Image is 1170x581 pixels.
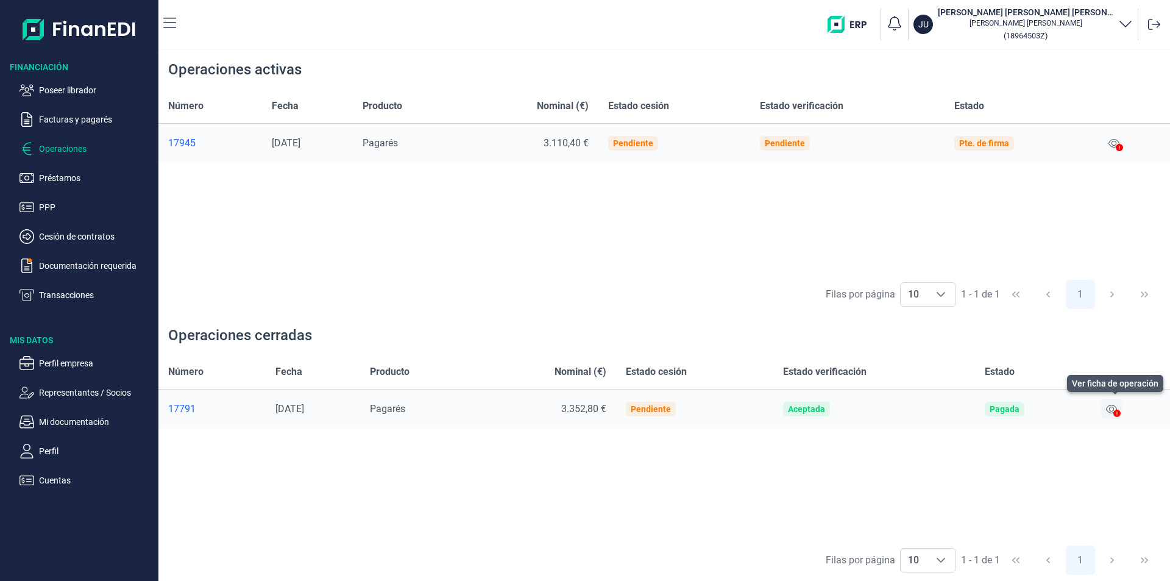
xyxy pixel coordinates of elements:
button: Facturas y pagarés [19,112,154,127]
p: Documentación requerida [39,258,154,273]
div: Pendiente [613,138,653,148]
p: JU [918,18,929,30]
h3: [PERSON_NAME] [PERSON_NAME] [PERSON_NAME] [938,6,1113,18]
div: [DATE] [272,137,343,149]
button: Préstamos [19,171,154,185]
a: 17945 [168,137,252,149]
div: Pte. de firma [959,138,1009,148]
button: Next Page [1097,546,1127,575]
p: Perfil empresa [39,356,154,371]
span: Estado cesión [626,365,687,379]
button: Page 1 [1066,546,1095,575]
span: Estado [985,365,1015,379]
span: Nominal (€) [555,365,606,379]
span: Nominal (€) [537,99,589,113]
button: Cuentas [19,473,154,488]
span: Número [168,365,204,379]
button: Poseer librador [19,83,154,98]
div: Choose [926,549,955,572]
button: JU[PERSON_NAME] [PERSON_NAME] [PERSON_NAME][PERSON_NAME] [PERSON_NAME](18964503Z) [913,6,1133,43]
button: Cesión de contratos [19,229,154,244]
span: Número [168,99,204,113]
span: Estado verificación [783,365,867,379]
span: 3.352,80 € [561,403,606,415]
p: Facturas y pagarés [39,112,154,127]
img: erp [828,16,876,33]
span: Fecha [275,365,302,379]
span: 10 [901,283,926,306]
p: Poseer librador [39,83,154,98]
span: Estado cesión [608,99,669,113]
span: 1 - 1 de 1 [961,555,1000,565]
span: 3.110,40 € [544,137,589,149]
p: Perfil [39,444,154,458]
button: Previous Page [1033,546,1063,575]
span: Producto [363,99,402,113]
span: Pagarés [370,403,405,415]
p: Préstamos [39,171,154,185]
div: Filas por página [826,553,895,568]
button: Perfil [19,444,154,458]
button: Page 1 [1066,280,1095,309]
p: [PERSON_NAME] [PERSON_NAME] [938,18,1113,28]
span: Estado verificación [760,99,843,113]
span: Estado [954,99,984,113]
button: Perfil empresa [19,356,154,371]
span: Producto [370,365,409,379]
div: Operaciones activas [168,60,302,79]
button: First Page [1001,280,1030,309]
button: PPP [19,200,154,215]
p: Cesión de contratos [39,229,154,244]
button: First Page [1001,546,1030,575]
button: Representantes / Socios [19,385,154,400]
button: Mi documentación [19,415,154,429]
p: Operaciones [39,141,154,156]
span: 10 [901,549,926,572]
button: Next Page [1097,280,1127,309]
button: Last Page [1130,280,1159,309]
div: Pagada [990,404,1019,414]
div: Filas por página [826,287,895,302]
span: Pagarés [363,137,398,149]
p: PPP [39,200,154,215]
img: Logo de aplicación [23,10,136,49]
button: Documentación requerida [19,258,154,273]
button: Previous Page [1033,280,1063,309]
p: Transacciones [39,288,154,302]
div: Pendiente [631,404,671,414]
div: [DATE] [275,403,350,415]
div: Choose [926,283,955,306]
p: Cuentas [39,473,154,488]
div: Operaciones cerradas [168,326,312,345]
p: Mi documentación [39,415,154,429]
div: Aceptada [788,404,825,414]
span: 1 - 1 de 1 [961,290,1000,299]
small: Copiar cif [1004,31,1048,40]
div: Pendiente [765,138,805,148]
button: Operaciones [19,141,154,156]
a: 17791 [168,403,256,415]
button: Last Page [1130,546,1159,575]
span: Fecha [272,99,299,113]
p: Representantes / Socios [39,385,154,400]
button: Transacciones [19,288,154,302]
